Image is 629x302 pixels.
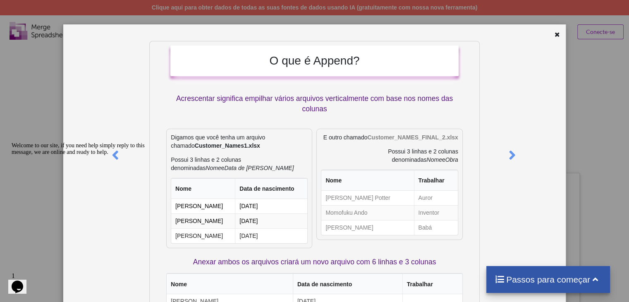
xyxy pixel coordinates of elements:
[175,185,191,192] font: Nome
[325,224,373,231] font: [PERSON_NAME]
[224,165,294,171] font: Data de [PERSON_NAME]
[367,134,458,141] font: Customer_NAMES_FINAL_2.xlsx
[239,218,258,224] font: [DATE]
[418,177,444,184] font: Trabalhar
[193,258,436,266] font: Anexar ambos os arquivos criará um novo arquivo com 6 linhas e 3 colunas
[323,134,368,141] font: E outro chamado
[3,3,152,17] div: Welcome to our site, if you need help simply reply to this message, we are online and ready to help.
[239,185,294,192] font: Data de nascimento
[325,177,342,184] font: Nome
[239,203,258,209] font: [DATE]
[442,156,445,163] font: e
[297,280,352,287] font: Data de nascimento
[221,165,225,171] font: e
[418,209,439,216] font: Inventor
[407,280,433,287] font: Trabalhar
[171,280,187,287] font: Nome
[506,275,590,284] font: Passos para começar
[171,134,265,149] font: Digamos que você tenha um arquivo chamado
[325,194,390,201] font: [PERSON_NAME] Potter
[176,94,453,113] font: Acrescentar significa empilhar vários arquivos verticalmente com base nos nomes das colunas
[8,269,35,294] iframe: widget de bate-papo
[418,194,432,201] font: Auror
[175,203,223,209] font: [PERSON_NAME]
[445,156,458,163] font: Obra
[388,148,458,163] font: Possui 3 linhas e 2 colunas denominadas
[239,232,258,239] font: [DATE]
[426,156,442,163] font: Nome
[8,139,157,265] iframe: widget de bate-papo
[206,165,221,171] font: Nome
[171,156,241,171] font: Possui 3 linhas e 2 colunas denominadas
[269,54,359,67] font: O que é Append?
[175,232,223,239] font: [PERSON_NAME]
[3,3,136,16] span: Welcome to our site, if you need help simply reply to this message, we are online and ready to help.
[195,142,260,149] font: Customer_Names1.xlsx
[418,224,432,231] font: Babá
[175,218,223,224] font: [PERSON_NAME]
[325,209,367,216] font: Momofuku Ando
